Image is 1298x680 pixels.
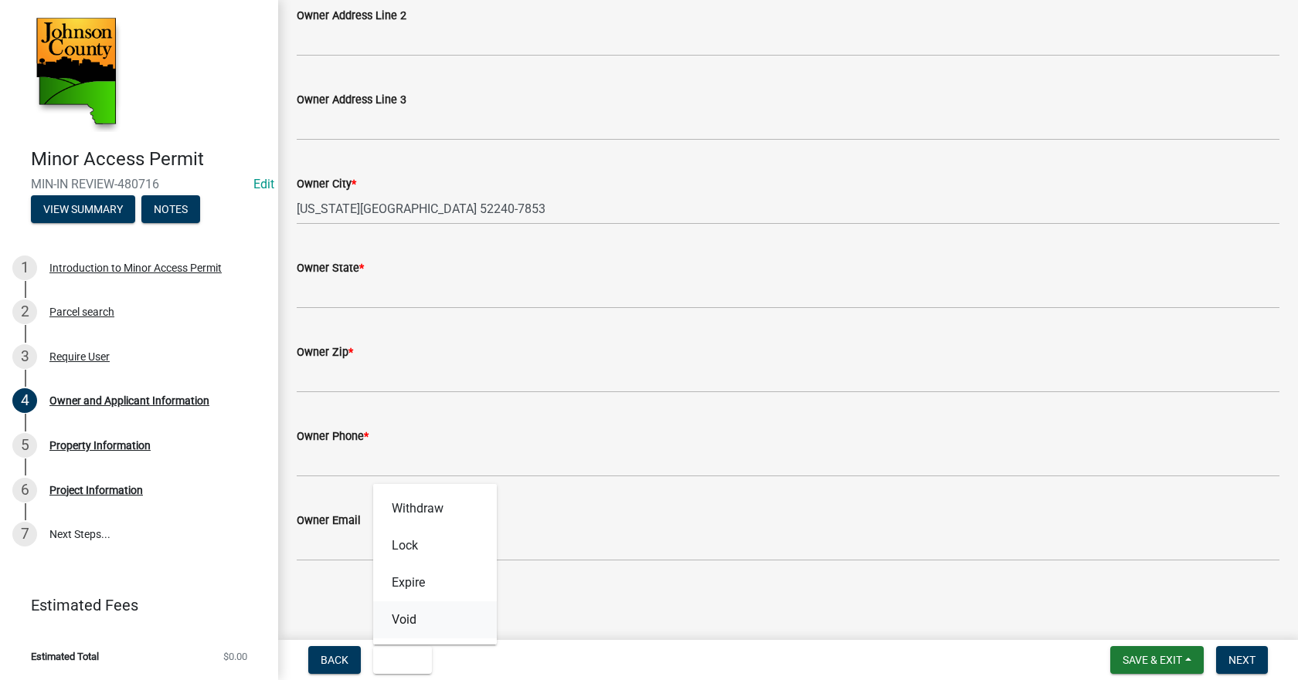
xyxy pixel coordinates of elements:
button: View Summary [31,195,135,223]
label: Owner Address Line 2 [297,11,406,22]
button: Save & Exit [1110,646,1204,674]
button: Void [373,601,497,638]
label: Owner City [297,179,356,190]
button: Next [1216,646,1268,674]
div: 6 [12,478,37,502]
button: Notes [141,195,200,223]
span: Back [321,654,348,666]
div: Require User [49,351,110,362]
img: Johnson County, Iowa [31,16,121,132]
span: Estimated Total [31,651,99,661]
span: MIN-IN REVIEW-480716 [31,177,247,191]
div: 3 [12,344,37,369]
button: Lock [373,527,497,564]
span: Save & Exit [1123,654,1182,666]
button: Withdraw [373,490,497,527]
a: Estimated Fees [12,590,253,621]
div: 7 [12,522,37,546]
label: Owner Phone [297,431,369,442]
div: Project Information [49,485,143,496]
label: Owner Address Line 3 [297,95,406,106]
label: Owner Zip [297,347,353,358]
div: Parcel search [49,306,114,317]
wm-modal-confirm: Notes [141,204,200,216]
div: 1 [12,255,37,280]
span: Next [1228,654,1256,666]
button: Back [308,646,361,674]
div: Introduction to Minor Access Permit [49,262,222,273]
div: 5 [12,433,37,458]
h4: Minor Access Permit [31,148,266,171]
button: Void [373,646,432,674]
div: 4 [12,388,37,413]
div: 2 [12,299,37,324]
wm-modal-confirm: Summary [31,204,135,216]
a: Edit [253,177,274,191]
label: Owner Email [297,516,361,526]
div: Property Information [49,440,151,451]
wm-modal-confirm: Edit Application Number [253,177,274,191]
label: Owner State [297,263,364,274]
div: Owner and Applicant Information [49,395,209,406]
span: $0.00 [223,651,247,661]
button: Expire [373,564,497,601]
span: Void [386,654,410,666]
div: Void [373,484,497,644]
